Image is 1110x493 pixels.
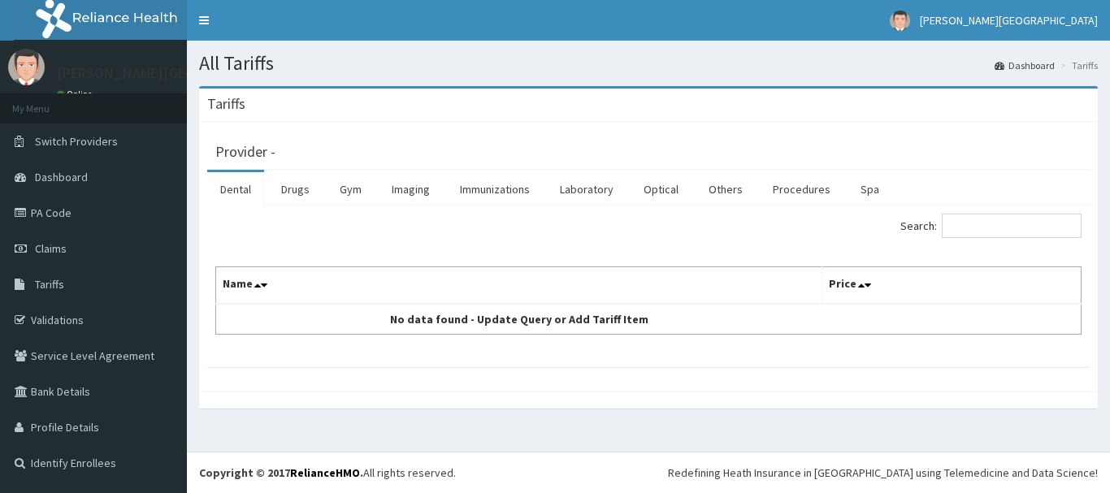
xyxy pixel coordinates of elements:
[35,170,88,184] span: Dashboard
[900,214,1082,238] label: Search:
[379,172,443,206] a: Imaging
[8,49,45,85] img: User Image
[35,134,118,149] span: Switch Providers
[199,465,363,480] strong: Copyright © 2017 .
[696,172,756,206] a: Others
[848,172,892,206] a: Spa
[668,465,1098,481] div: Redefining Heath Insurance in [GEOGRAPHIC_DATA] using Telemedicine and Data Science!
[215,145,275,159] h3: Provider -
[35,241,67,256] span: Claims
[760,172,843,206] a: Procedures
[822,267,1082,305] th: Price
[631,172,692,206] a: Optical
[199,53,1098,74] h1: All Tariffs
[57,66,297,80] p: [PERSON_NAME][GEOGRAPHIC_DATA]
[290,465,360,480] a: RelianceHMO
[920,13,1098,28] span: [PERSON_NAME][GEOGRAPHIC_DATA]
[547,172,627,206] a: Laboratory
[327,172,375,206] a: Gym
[207,97,245,111] h3: Tariffs
[890,11,910,31] img: User Image
[1056,58,1098,72] li: Tariffs
[216,304,822,335] td: No data found - Update Query or Add Tariff Item
[447,172,543,206] a: Immunizations
[57,89,96,100] a: Online
[268,172,323,206] a: Drugs
[995,58,1055,72] a: Dashboard
[207,172,264,206] a: Dental
[187,452,1110,493] footer: All rights reserved.
[216,267,822,305] th: Name
[942,214,1082,238] input: Search:
[35,277,64,292] span: Tariffs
